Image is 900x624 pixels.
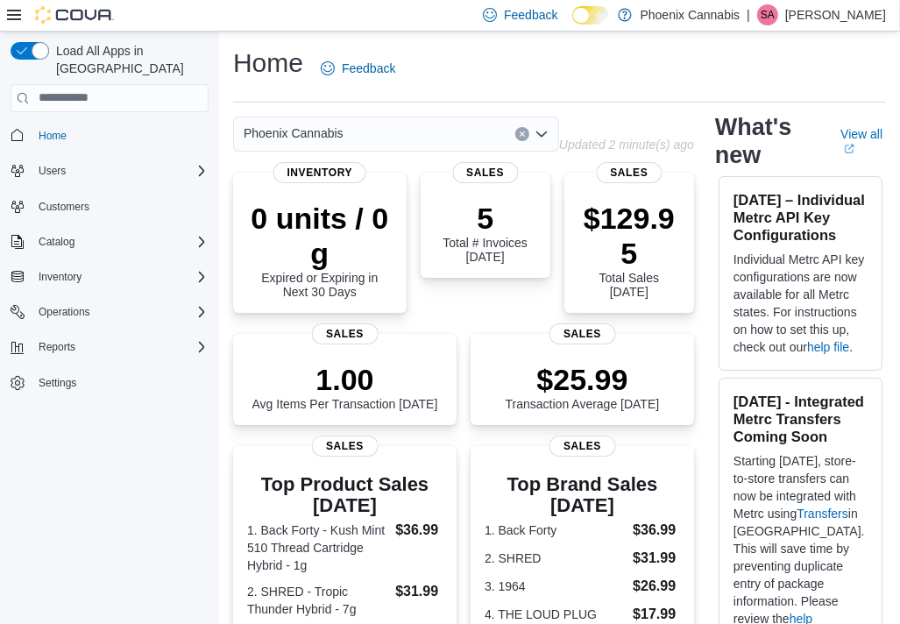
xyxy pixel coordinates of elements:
[506,362,660,397] p: $25.99
[840,127,886,155] a: View allExternal link
[485,578,626,595] dt: 3. 1964
[252,362,438,411] div: Avg Items Per Transaction [DATE]
[247,201,393,299] div: Expired or Expiring in Next 30 Days
[39,305,90,319] span: Operations
[549,323,616,344] span: Sales
[311,436,379,457] span: Sales
[633,520,680,541] dd: $36.99
[247,474,443,516] h3: Top Product Sales [DATE]
[4,194,216,219] button: Customers
[395,520,443,541] dd: $36.99
[549,436,616,457] span: Sales
[49,42,209,77] span: Load All Apps in [GEOGRAPHIC_DATA]
[4,230,216,254] button: Catalog
[32,160,73,181] button: Users
[633,548,680,569] dd: $31.99
[807,340,849,354] a: help file
[515,127,529,141] button: Clear input
[4,265,216,289] button: Inventory
[39,376,76,390] span: Settings
[32,196,96,217] a: Customers
[572,6,609,25] input: Dark Mode
[485,521,626,539] dt: 1. Back Forty
[844,144,854,154] svg: External link
[633,576,680,597] dd: $26.99
[395,581,443,602] dd: $31.99
[244,123,344,144] span: Phoenix Cannabis
[247,521,388,574] dt: 1. Back Forty - Kush Mint 510 Thread Cartridge Hybrid - 1g
[273,162,366,183] span: Inventory
[452,162,518,183] span: Sales
[252,362,438,397] p: 1.00
[715,113,819,169] h2: What's new
[761,4,775,25] span: SA
[32,301,209,323] span: Operations
[32,160,209,181] span: Users
[32,337,209,358] span: Reports
[32,125,74,146] a: Home
[32,337,82,358] button: Reports
[485,474,680,516] h3: Top Brand Sales [DATE]
[32,231,209,252] span: Catalog
[596,162,662,183] span: Sales
[504,6,557,24] span: Feedback
[314,51,402,86] a: Feedback
[11,116,209,442] nav: Complex example
[35,6,114,24] img: Cova
[797,507,848,521] a: Transfers
[39,129,67,143] span: Home
[4,159,216,183] button: Users
[39,235,74,249] span: Catalog
[733,393,868,445] h3: [DATE] - Integrated Metrc Transfers Coming Soon
[785,4,886,25] p: [PERSON_NAME]
[32,195,209,217] span: Customers
[32,231,81,252] button: Catalog
[535,127,549,141] button: Open list of options
[39,200,89,214] span: Customers
[435,201,536,264] div: Total # Invoices [DATE]
[32,124,209,146] span: Home
[435,201,536,236] p: 5
[39,340,75,354] span: Reports
[32,266,209,287] span: Inventory
[733,251,868,356] p: Individual Metrc API key configurations are now available for all Metrc states. For instructions ...
[757,4,778,25] div: Sam Abdallah
[559,138,694,152] p: Updated 2 minute(s) ago
[485,606,626,623] dt: 4. THE LOUD PLUG
[733,191,868,244] h3: [DATE] – Individual Metrc API Key Configurations
[4,300,216,324] button: Operations
[311,323,379,344] span: Sales
[4,123,216,148] button: Home
[506,362,660,411] div: Transaction Average [DATE]
[485,550,626,567] dt: 2. SHRED
[747,4,750,25] p: |
[233,46,303,81] h1: Home
[247,583,388,618] dt: 2. SHRED - Tropic Thunder Hybrid - 7g
[32,301,97,323] button: Operations
[247,201,393,271] p: 0 units / 0 g
[4,335,216,359] button: Reports
[32,266,89,287] button: Inventory
[32,372,83,394] a: Settings
[342,60,395,77] span: Feedback
[578,201,680,271] p: $129.95
[4,370,216,395] button: Settings
[39,270,81,284] span: Inventory
[578,201,680,299] div: Total Sales [DATE]
[641,4,741,25] p: Phoenix Cannabis
[32,372,209,394] span: Settings
[39,164,66,178] span: Users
